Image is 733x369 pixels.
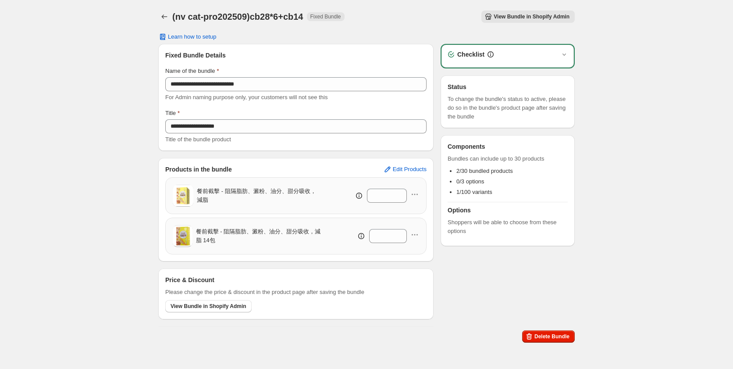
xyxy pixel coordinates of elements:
h3: Price & Discount [165,276,214,284]
img: 餐前截擊 - 阻隔脂肪、澱粉、油分、甜分吸收，減脂 [173,185,193,206]
span: 餐前截擊 - 阻隔脂肪、澱粉、油分、甜分吸收，減脂 14包 [196,227,325,245]
span: 0/3 options [456,178,484,185]
span: Learn how to setup [168,33,217,40]
button: View Bundle in Shopify Admin [481,11,575,23]
h3: Fixed Bundle Details [165,51,427,60]
span: 2/30 bundled products [456,168,513,174]
label: Title [165,109,180,118]
span: Bundles can include up to 30 products [448,154,568,163]
span: View Bundle in Shopify Admin [171,303,246,310]
span: Please change the price & discount in the product page after saving the bundle [165,288,364,297]
span: Shoppers will be able to choose from these options [448,218,568,236]
span: To change the bundle's status to active, please do so in the bundle's product page after saving t... [448,95,568,121]
h3: Products in the bundle [165,165,232,174]
button: View Bundle in Shopify Admin [165,300,252,312]
span: 餐前截擊 - 阻隔脂肪、澱粉、油分、甜分吸收，減脂 [197,187,320,204]
h3: Options [448,206,568,215]
label: Name of the bundle [165,67,219,75]
h3: Checklist [457,50,484,59]
span: Fixed Bundle [310,13,341,20]
h3: Status [448,82,568,91]
span: Delete Bundle [534,333,569,340]
span: Title of the bundle product [165,136,231,143]
button: Back [158,11,171,23]
span: Edit Products [393,166,427,173]
button: Learn how to setup [153,31,222,43]
button: Edit Products [378,162,432,176]
span: For Admin naming purpose only, your customers will not see this [165,94,327,100]
img: 餐前截擊 - 阻隔脂肪、澱粉、油分、甜分吸收，減脂 14包 [173,226,192,246]
span: View Bundle in Shopify Admin [494,13,569,20]
span: 1/100 variants [456,189,492,195]
h3: Components [448,142,485,151]
h1: (nv cat-pro202509)cb28*6+cb14 [172,11,303,22]
button: Delete Bundle [522,330,575,343]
